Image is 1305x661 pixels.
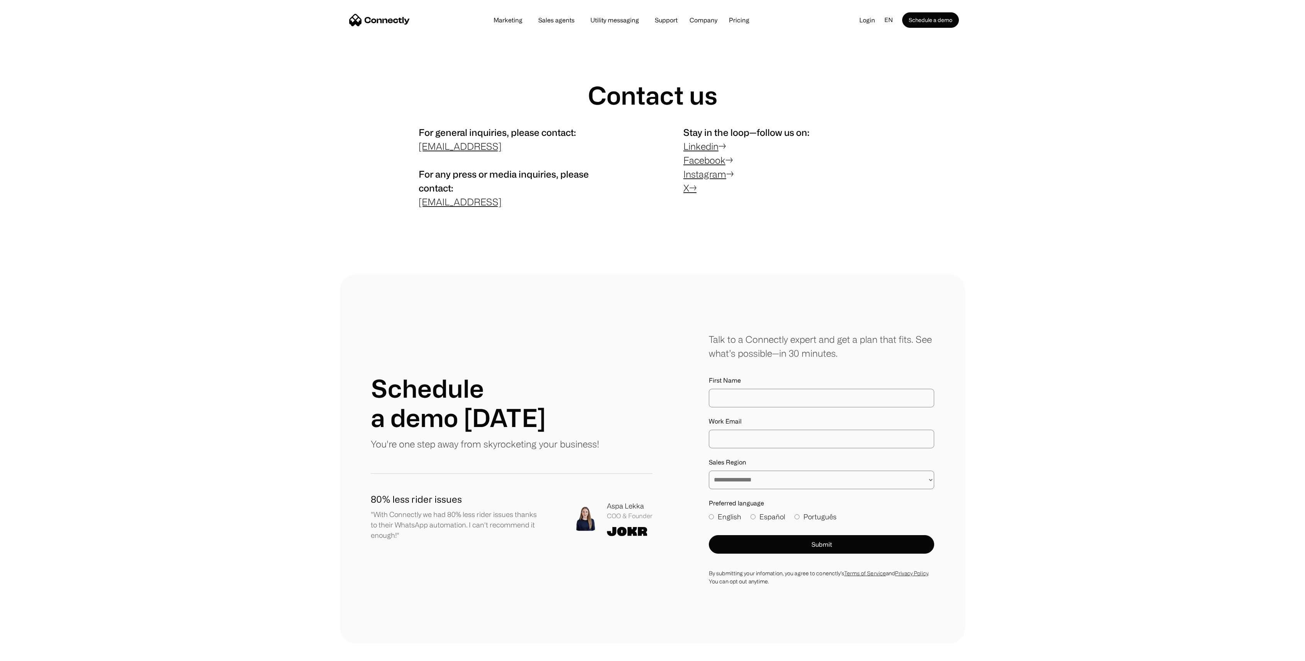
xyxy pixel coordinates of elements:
[794,514,800,519] input: Português
[371,492,540,506] h1: 80% less rider issues
[584,17,645,23] a: Utility messaging
[607,501,652,511] div: Aspa Lekka
[709,458,934,467] label: Sales Region
[709,376,934,385] label: First Name
[709,512,741,522] label: English
[349,14,410,26] a: home
[607,511,652,520] div: COO & Founder
[683,127,810,137] span: Stay in the loop—follow us on:
[689,183,696,193] a: →
[15,647,46,658] ul: Language list
[895,570,928,576] a: Privacy Policy
[751,514,756,519] input: Español
[683,141,718,151] a: Linkedin
[687,15,720,25] div: Company
[419,141,502,151] a: [EMAIL_ADDRESS]
[709,417,934,426] label: Work Email
[884,14,893,26] div: en
[902,12,959,28] a: Schedule a demo
[419,127,576,137] span: For general inquiries, please contact:
[487,17,529,23] a: Marketing
[690,15,717,25] div: Company
[371,437,599,451] p: You're one step away from skyrocketing your business!
[419,169,589,193] span: For any press or media inquiries, please contact:
[532,17,581,23] a: Sales agents
[683,155,725,165] a: Facebook
[751,512,785,522] label: Español
[709,514,714,519] input: English
[8,647,46,658] aside: Language selected: English
[881,14,902,26] div: en
[709,569,934,585] div: By submitting your infomation, you agree to conenctly’s and . You can opt out anytime.
[709,498,934,508] label: Preferred language
[853,14,881,26] a: Login
[683,125,810,195] p: → → →
[794,512,837,522] label: Português
[371,509,540,541] p: "With Connectly we had 80% less rider issues thanks to their WhatsApp automation. I can't recomme...
[709,332,934,360] div: Talk to a Connectly expert and get a plan that fits. See what’s possible—in 30 minutes.
[649,17,684,23] a: Support
[844,570,886,576] a: Terms of Service
[419,197,502,207] a: [EMAIL_ADDRESS]
[588,80,717,110] h1: Contact us
[683,183,689,193] a: X
[683,169,726,179] a: Instagram
[723,17,756,23] a: Pricing
[709,535,934,554] button: Submit
[371,373,546,433] h1: Schedule a demo [DATE]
